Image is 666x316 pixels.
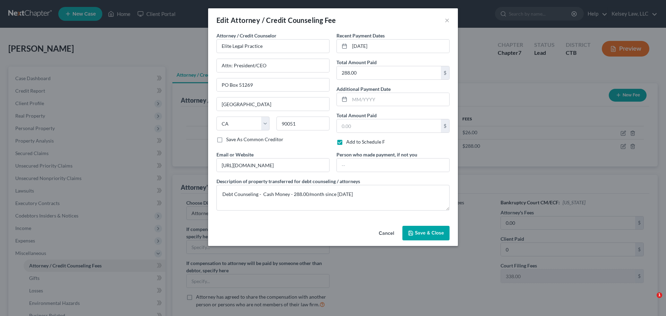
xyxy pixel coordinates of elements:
[441,119,449,133] div: $
[226,136,283,143] label: Save As Common Creditor
[216,33,276,39] span: Attorney / Credit Counselor
[350,40,449,53] input: MM/YYYY
[216,178,360,185] label: Description of property transferred for debt counseling / attorneys
[337,159,449,172] input: --
[276,117,330,130] input: Enter zip...
[337,119,441,133] input: 0.00
[336,112,377,119] label: Total Amount Paid
[445,16,450,24] button: ×
[217,97,329,111] input: Enter city...
[657,292,662,298] span: 1
[217,159,329,172] input: --
[402,226,450,240] button: Save & Close
[216,39,330,53] input: Search creditor by name...
[441,66,449,79] div: $
[217,59,329,72] input: Enter address...
[216,151,254,158] label: Email or Website
[336,32,385,39] label: Recent Payment Dates
[217,78,329,92] input: Apt, Suite, etc...
[373,227,400,240] button: Cancel
[336,151,417,158] label: Person who made payment, if not you
[337,66,441,79] input: 0.00
[231,16,336,24] span: Attorney / Credit Counseling Fee
[350,93,449,106] input: MM/YYYY
[336,85,391,93] label: Additional Payment Date
[642,292,659,309] iframe: Intercom live chat
[415,230,444,236] span: Save & Close
[216,16,229,24] span: Edit
[336,59,377,66] label: Total Amount Paid
[346,138,385,145] label: Add to Schedule F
